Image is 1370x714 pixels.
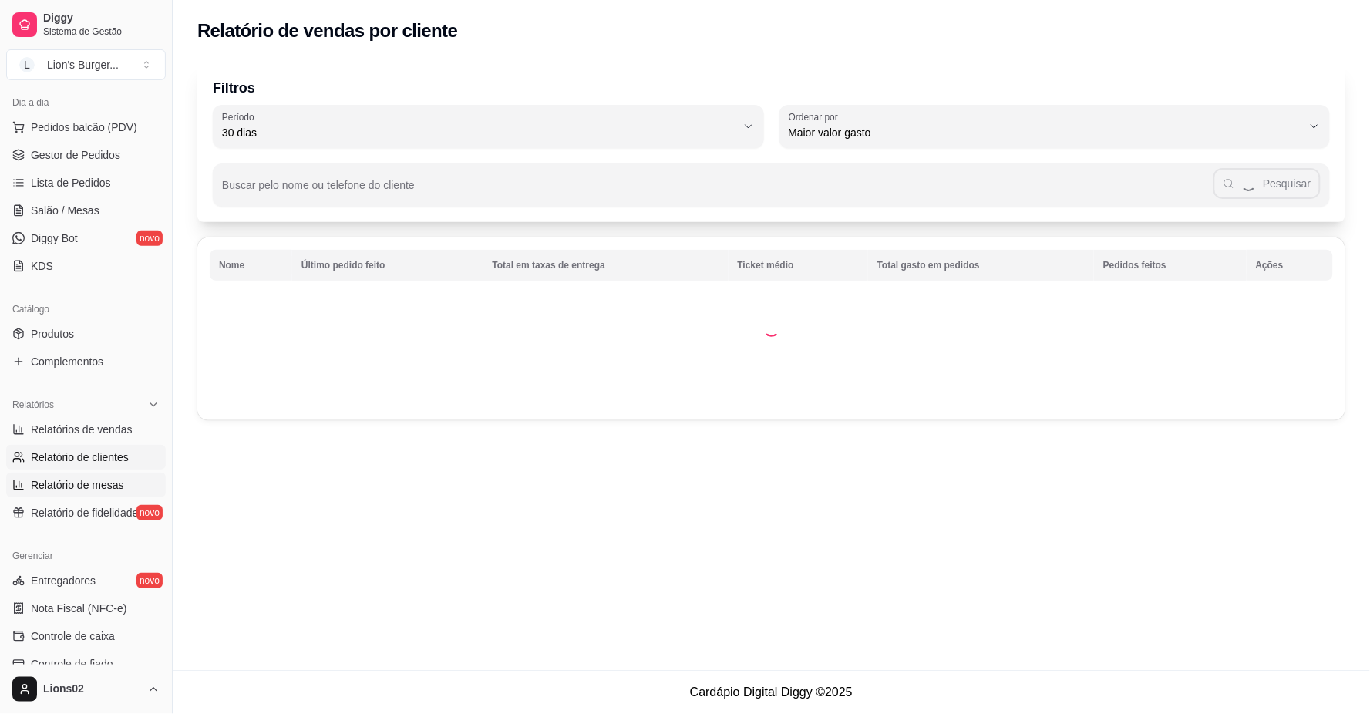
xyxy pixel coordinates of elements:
[789,110,843,123] label: Ordenar por
[6,624,166,648] a: Controle de caixa
[6,349,166,374] a: Complementos
[6,544,166,568] div: Gerenciar
[6,143,166,167] a: Gestor de Pedidos
[6,115,166,140] button: Pedidos balcão (PDV)
[31,601,126,616] span: Nota Fiscal (NFC-e)
[222,110,259,123] label: Período
[31,354,103,369] span: Complementos
[6,322,166,346] a: Produtos
[197,19,458,43] h2: Relatório de vendas por cliente
[222,125,736,140] span: 30 dias
[6,417,166,442] a: Relatórios de vendas
[31,422,133,437] span: Relatórios de vendas
[173,670,1370,714] footer: Cardápio Digital Diggy © 2025
[6,297,166,322] div: Catálogo
[764,322,779,337] div: Loading
[6,90,166,115] div: Dia a dia
[31,326,74,342] span: Produtos
[31,175,111,190] span: Lista de Pedidos
[31,231,78,246] span: Diggy Bot
[31,505,138,520] span: Relatório de fidelidade
[43,25,160,38] span: Sistema de Gestão
[6,652,166,676] a: Controle de fiado
[6,568,166,593] a: Entregadoresnovo
[31,203,99,218] span: Salão / Mesas
[31,573,96,588] span: Entregadores
[6,596,166,621] a: Nota Fiscal (NFC-e)
[6,49,166,80] button: Select a team
[779,105,1331,148] button: Ordenar porMaior valor gasto
[31,147,120,163] span: Gestor de Pedidos
[31,477,124,493] span: Relatório de mesas
[213,105,764,148] button: Período30 dias
[19,57,35,72] span: L
[6,671,166,708] button: Lions02
[789,125,1303,140] span: Maior valor gasto
[43,682,141,696] span: Lions02
[47,57,119,72] div: Lion's Burger ...
[12,399,54,411] span: Relatórios
[6,445,166,470] a: Relatório de clientes
[222,184,1213,199] input: Buscar pelo nome ou telefone do cliente
[31,450,129,465] span: Relatório de clientes
[6,226,166,251] a: Diggy Botnovo
[6,254,166,278] a: KDS
[6,500,166,525] a: Relatório de fidelidadenovo
[6,6,166,43] a: DiggySistema de Gestão
[31,258,53,274] span: KDS
[6,170,166,195] a: Lista de Pedidos
[213,77,1330,99] p: Filtros
[31,120,137,135] span: Pedidos balcão (PDV)
[6,198,166,223] a: Salão / Mesas
[43,12,160,25] span: Diggy
[6,473,166,497] a: Relatório de mesas
[31,628,115,644] span: Controle de caixa
[31,656,113,672] span: Controle de fiado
